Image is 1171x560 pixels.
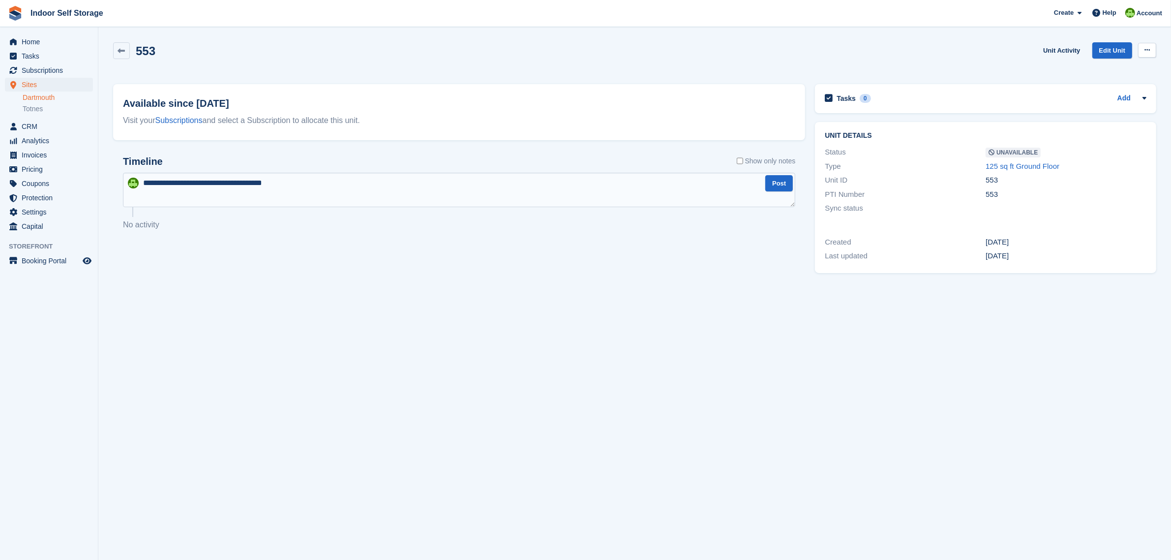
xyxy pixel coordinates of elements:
a: menu [5,162,93,176]
span: Subscriptions [22,63,81,77]
div: [DATE] [986,237,1146,248]
a: Add [1117,93,1131,104]
span: Unavailable [986,148,1041,157]
h2: Unit details [825,132,1146,140]
p: No activity [123,219,795,231]
a: menu [5,49,93,63]
label: Show only notes [737,156,796,166]
img: stora-icon-8386f47178a22dfd0bd8f6a31ec36ba5ce8667c1dd55bd0f319d3a0aa187defe.svg [8,6,23,21]
span: Tasks [22,49,81,63]
span: Create [1054,8,1074,18]
div: PTI Number [825,189,986,200]
div: 553 [986,189,1146,200]
span: Invoices [22,148,81,162]
span: Protection [22,191,81,205]
h2: 553 [136,44,155,58]
span: Coupons [22,177,81,190]
div: 0 [860,94,871,103]
a: menu [5,219,93,233]
div: Sync status [825,203,986,214]
div: Last updated [825,250,986,262]
div: Created [825,237,986,248]
a: 125 sq ft Ground Floor [986,162,1059,170]
a: menu [5,78,93,92]
a: Dartmouth [23,93,93,102]
div: Visit your and select a Subscription to allocate this unit. [123,115,795,126]
span: Analytics [22,134,81,148]
h2: Tasks [837,94,856,103]
h2: Available since [DATE] [123,96,795,111]
div: [DATE] [986,250,1146,262]
span: Sites [22,78,81,92]
img: Helen Wilson [128,178,139,188]
span: Booking Portal [22,254,81,268]
a: menu [5,254,93,268]
a: menu [5,120,93,133]
a: Preview store [81,255,93,267]
a: Indoor Self Storage [27,5,107,21]
span: Help [1103,8,1116,18]
div: Type [825,161,986,172]
a: Edit Unit [1092,42,1132,59]
span: Settings [22,205,81,219]
span: Home [22,35,81,49]
a: menu [5,191,93,205]
a: menu [5,63,93,77]
a: Unit Activity [1039,42,1084,59]
span: Capital [22,219,81,233]
button: Post [765,175,793,191]
h2: Timeline [123,156,163,167]
a: menu [5,134,93,148]
div: Unit ID [825,175,986,186]
a: menu [5,177,93,190]
input: Show only notes [737,156,743,166]
a: menu [5,35,93,49]
a: menu [5,205,93,219]
a: Totnes [23,104,93,114]
img: Helen Wilson [1125,8,1135,18]
a: Subscriptions [155,116,203,124]
span: CRM [22,120,81,133]
span: Account [1137,8,1162,18]
a: menu [5,148,93,162]
div: 553 [986,175,1146,186]
span: Pricing [22,162,81,176]
div: Status [825,147,986,158]
span: Storefront [9,242,98,251]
